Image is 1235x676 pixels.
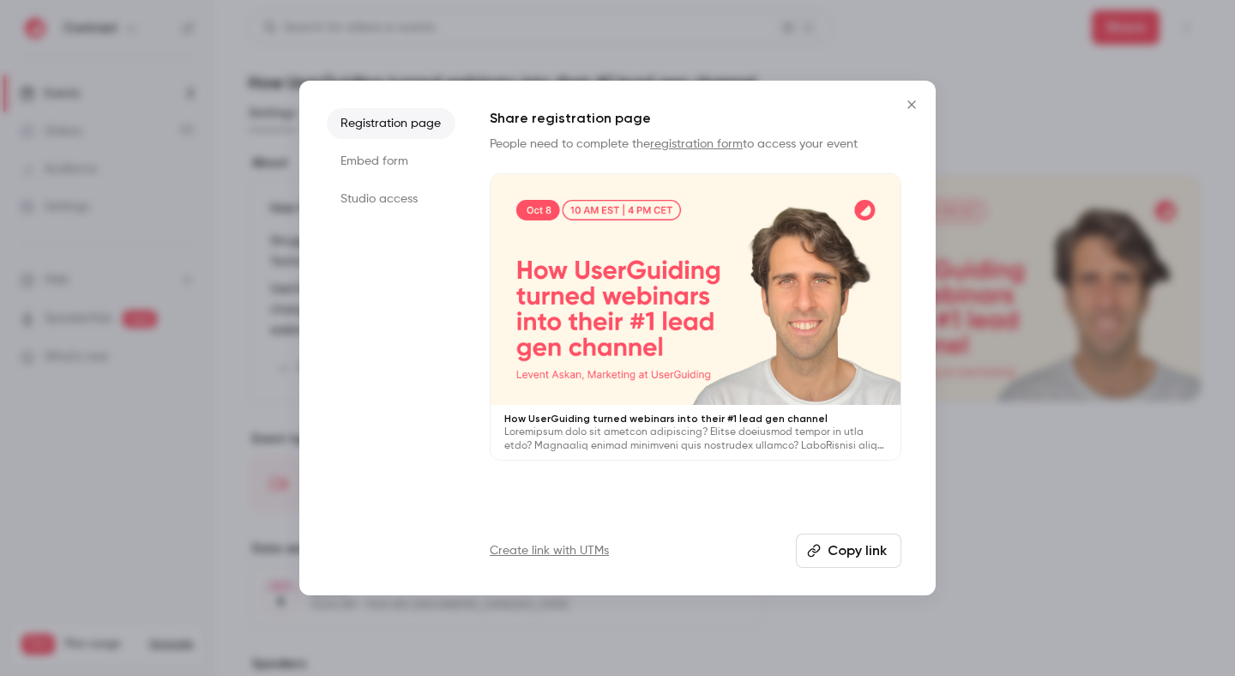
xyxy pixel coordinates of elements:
button: Copy link [796,534,901,568]
li: Embed form [327,146,455,177]
button: Close [895,88,929,122]
h1: Share registration page [490,108,901,129]
p: How UserGuiding turned webinars into their #1 lead gen channel [504,412,887,426]
p: People need to complete the to access your event [490,136,901,153]
a: registration form [650,138,743,150]
p: Loremipsum dolo sit ametcon adipiscing? Elitse doeiusmod tempor in utla etdo? Magnaaliq enimad mi... [504,426,887,453]
li: Registration page [327,108,455,139]
a: How UserGuiding turned webinars into their #1 lead gen channelLoremipsum dolo sit ametcon adipisc... [490,173,901,461]
li: Studio access [327,184,455,214]
a: Create link with UTMs [490,542,609,559]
